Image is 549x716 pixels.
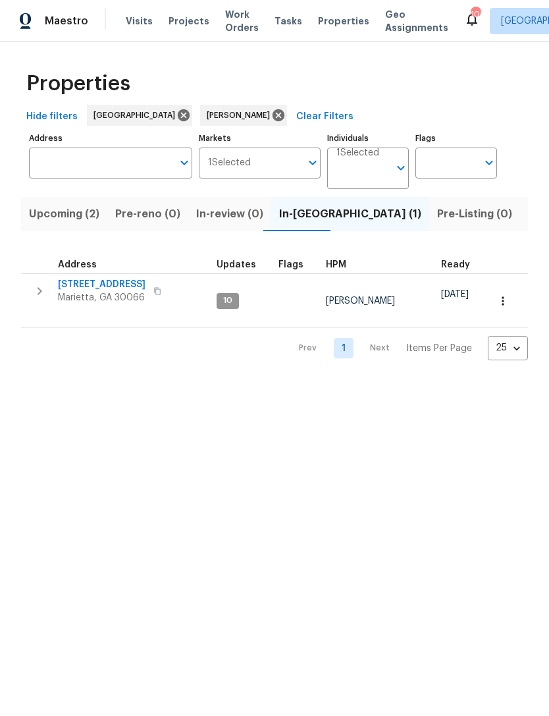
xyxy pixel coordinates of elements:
[58,291,145,304] span: Marietta, GA 30066
[26,109,78,125] span: Hide filters
[196,205,263,223] span: In-review (0)
[218,295,238,306] span: 10
[115,205,180,223] span: Pre-reno (0)
[58,260,97,269] span: Address
[217,260,256,269] span: Updates
[274,16,302,26] span: Tasks
[406,342,472,355] p: Items Per Page
[225,8,259,34] span: Work Orders
[437,205,512,223] span: Pre-Listing (0)
[45,14,88,28] span: Maestro
[303,153,322,172] button: Open
[21,105,83,129] button: Hide filters
[93,109,180,122] span: [GEOGRAPHIC_DATA]
[385,8,448,34] span: Geo Assignments
[199,134,321,142] label: Markets
[286,336,528,360] nav: Pagination Navigation
[58,278,145,291] span: [STREET_ADDRESS]
[441,290,469,299] span: [DATE]
[279,205,421,223] span: In-[GEOGRAPHIC_DATA] (1)
[441,260,470,269] span: Ready
[334,338,353,358] a: Goto page 1
[169,14,209,28] span: Projects
[326,296,395,306] span: [PERSON_NAME]
[200,105,287,126] div: [PERSON_NAME]
[488,331,528,365] div: 25
[278,260,303,269] span: Flags
[29,205,99,223] span: Upcoming (2)
[175,153,194,172] button: Open
[441,260,482,269] div: Earliest renovation start date (first business day after COE or Checkout)
[327,134,409,142] label: Individuals
[336,148,379,159] span: 1 Selected
[26,77,130,90] span: Properties
[207,109,275,122] span: [PERSON_NAME]
[291,105,359,129] button: Clear Filters
[415,134,497,142] label: Flags
[208,157,251,169] span: 1 Selected
[126,14,153,28] span: Visits
[87,105,192,126] div: [GEOGRAPHIC_DATA]
[296,109,353,125] span: Clear Filters
[480,153,498,172] button: Open
[471,8,480,21] div: 101
[29,134,192,142] label: Address
[326,260,346,269] span: HPM
[392,159,410,177] button: Open
[318,14,369,28] span: Properties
